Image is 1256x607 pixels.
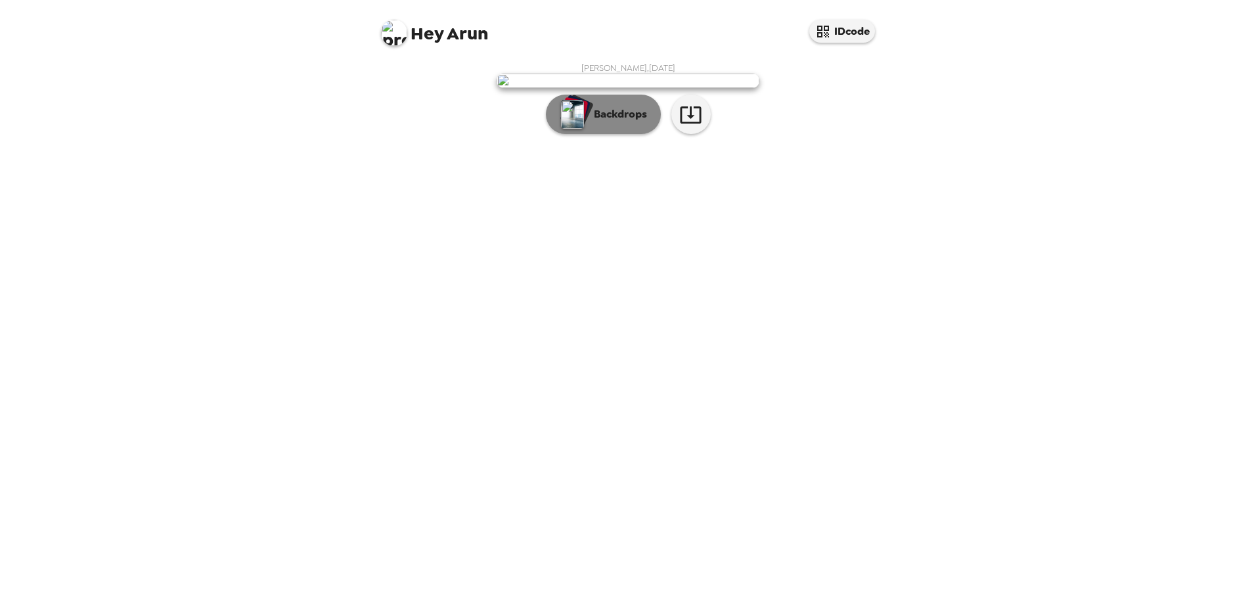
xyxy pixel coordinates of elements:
button: IDcode [809,20,875,43]
span: [PERSON_NAME] , [DATE] [581,62,675,74]
p: Backdrops [587,106,647,122]
button: Backdrops [546,95,661,134]
span: Arun [381,13,488,43]
img: profile pic [381,20,407,46]
span: Hey [411,22,443,45]
img: user [497,74,759,88]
